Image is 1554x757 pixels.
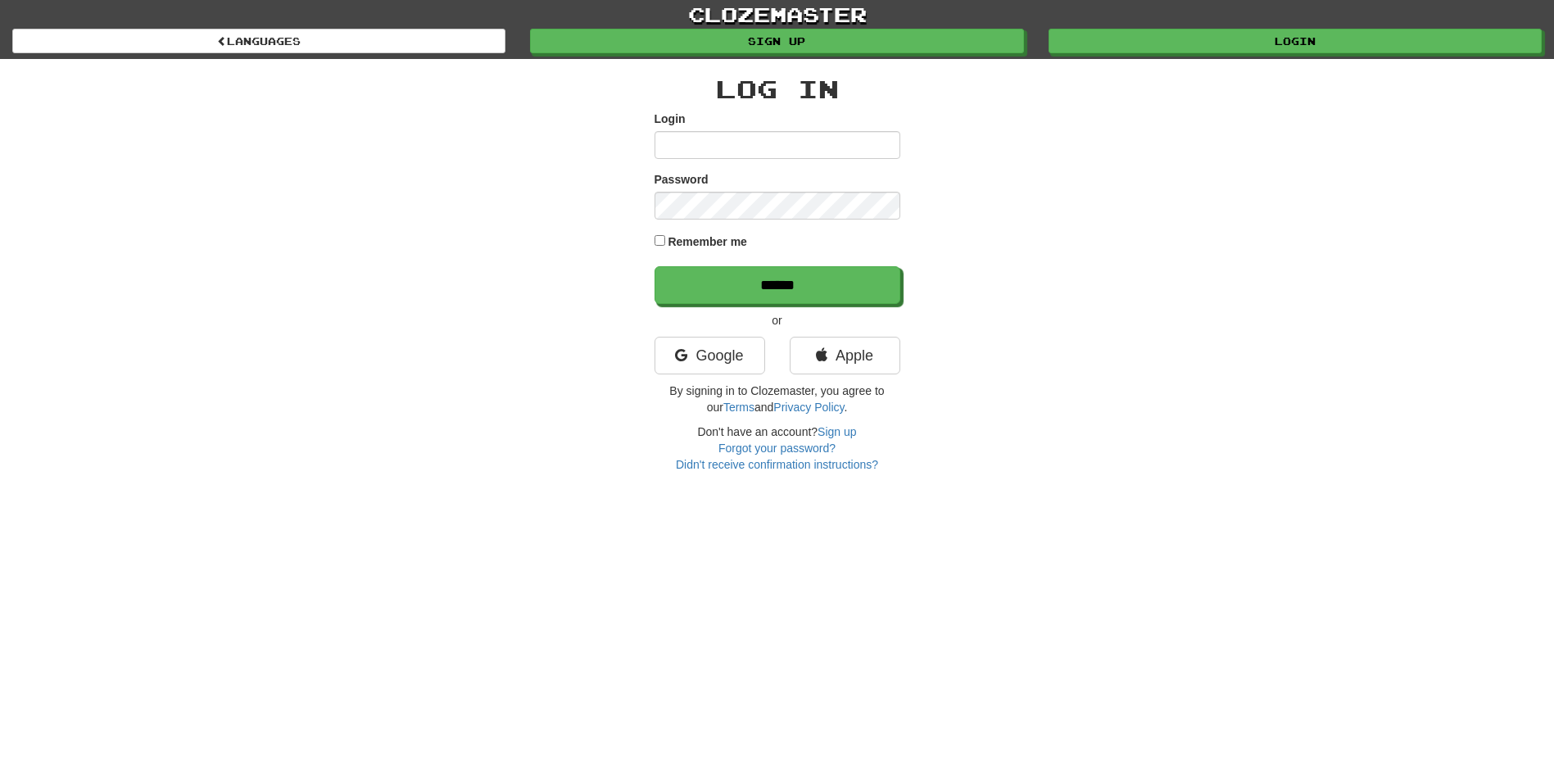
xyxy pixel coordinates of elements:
label: Login [655,111,686,127]
a: Forgot your password? [718,442,836,455]
a: Languages [12,29,505,53]
a: Sign up [530,29,1023,53]
label: Password [655,171,709,188]
div: Don't have an account? [655,424,900,473]
a: Privacy Policy [773,401,844,414]
h2: Log In [655,75,900,102]
a: Google [655,337,765,374]
a: Login [1049,29,1542,53]
a: Sign up [818,425,856,438]
a: Apple [790,337,900,374]
a: Terms [723,401,754,414]
p: By signing in to Clozemaster, you agree to our and . [655,383,900,415]
label: Remember me [668,233,747,250]
p: or [655,312,900,329]
a: Didn't receive confirmation instructions? [676,458,878,471]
